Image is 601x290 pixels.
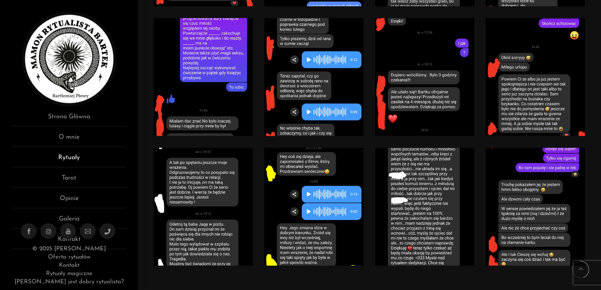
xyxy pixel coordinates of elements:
[59,262,79,268] a: Kontakt
[12,173,126,188] a: Tarot
[12,194,126,208] a: Opinie
[12,214,126,229] a: Galeria
[15,279,124,285] a: [PERSON_NAME] jest dobry rytualista?
[46,271,92,277] a: Rytuały magiczne
[48,254,90,260] a: Oferta rytuałów
[12,112,126,127] a: Strona Główna
[22,12,116,106] img: Rytualista Bartek
[12,132,126,147] a: O mnie
[12,153,126,167] a: Rytuały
